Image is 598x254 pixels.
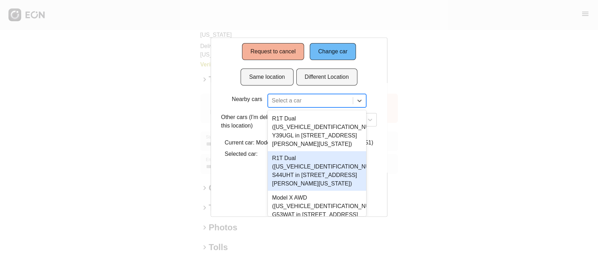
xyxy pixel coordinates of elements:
p: Other cars (I'm delivering to this location) [221,113,295,130]
button: Different Location [296,69,357,85]
p: Current car: Model Y Long Range AWD (S44UMJ in 10451) [225,138,373,147]
button: Same location [241,69,293,85]
div: Model X AWD ([US_VEHICLE_IDENTIFICATION_NUMBER] G53WAT in [STREET_ADDRESS][PERSON_NAME][US_STATE]) [268,191,366,230]
button: Change car [310,43,356,60]
div: R1T Dual ([US_VEHICLE_IDENTIFICATION_NUMBER] Y39UGL in [STREET_ADDRESS][PERSON_NAME][US_STATE]) [268,112,366,151]
p: Selected car: [225,150,373,158]
button: Request to cancel [242,43,304,60]
p: Nearby cars [232,95,262,104]
div: R1T Dual ([US_VEHICLE_IDENTIFICATION_NUMBER] S44UHT in [STREET_ADDRESS][PERSON_NAME][US_STATE]) [268,151,366,191]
